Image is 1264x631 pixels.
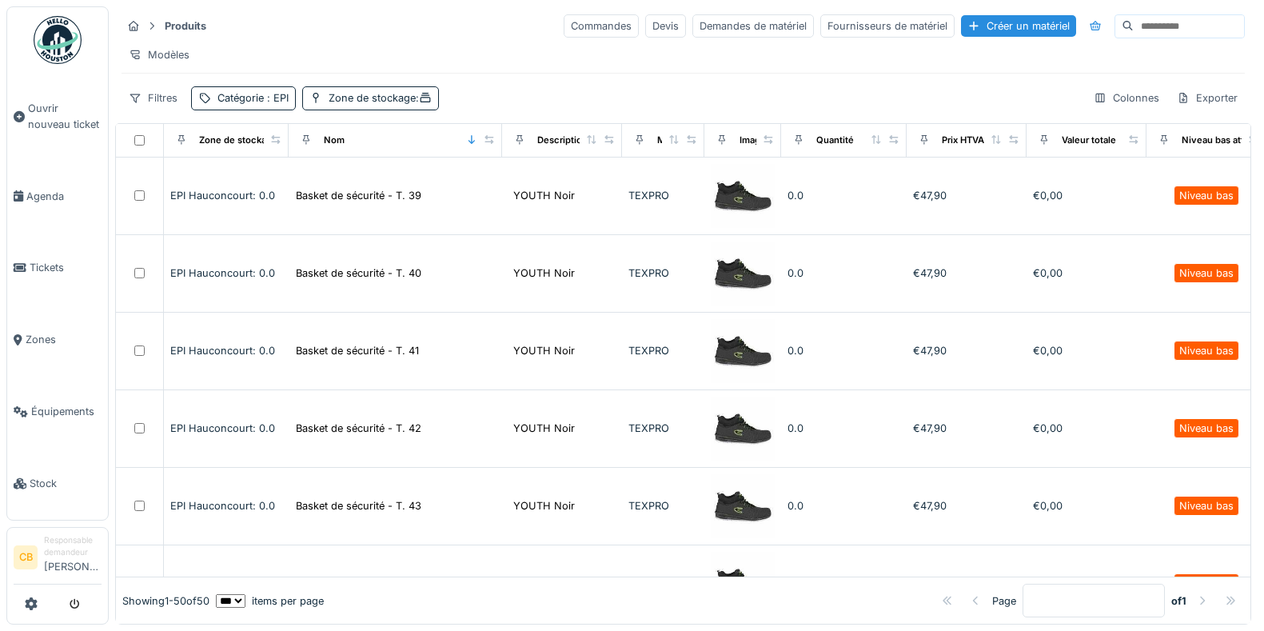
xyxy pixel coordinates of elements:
span: Zones [26,332,102,347]
div: Basket de sécurité - T. 41 [296,343,419,358]
div: 0.0 [788,421,900,436]
div: Niveau bas [1179,188,1234,203]
div: 0.0 [788,343,900,358]
div: Catégorie [217,90,289,106]
li: [PERSON_NAME] [44,534,102,581]
div: Basket de sécurité - T. 42 [296,421,421,436]
div: Zone de stockage [199,134,277,147]
div: TEXPRO [628,421,698,436]
a: Agenda [7,160,108,232]
div: €0,00 [1033,266,1140,281]
span: EPI Hauconcourt: 0.0 [170,500,275,512]
div: YOUTH Noir [513,188,575,203]
div: YOUTH Noir [513,576,575,591]
div: YOUTH Noir [513,421,575,436]
div: TEXPRO [628,343,698,358]
a: Tickets [7,232,108,304]
div: Basket de sécurité - T. 39 [296,188,421,203]
img: Basket de sécurité - T. 41 [711,319,775,383]
div: €47,90 [913,498,1020,513]
div: €47,90 [913,576,1020,591]
div: Page [992,593,1016,609]
span: Stock [30,476,102,491]
span: Agenda [26,189,102,204]
span: EPI Hauconcourt: 0.0 [170,422,275,434]
div: Modèles [122,43,197,66]
strong: Produits [158,18,213,34]
a: Ouvrir nouveau ticket [7,73,108,160]
div: Prix HTVA [942,134,984,147]
div: Fournisseurs de matériel [820,14,955,38]
div: Commandes [564,14,639,38]
img: Basket de sécurité - T. 42 [711,397,775,461]
div: Exporter [1170,86,1245,110]
img: Basket de sécurité - T. 44 [711,552,775,616]
div: YOUTH Noir [513,343,575,358]
div: YOUTH Noir [513,498,575,513]
div: Marque [657,134,690,147]
div: €0,00 [1033,188,1140,203]
img: Badge_color-CXgf-gQk.svg [34,16,82,64]
div: Niveau bas [1179,498,1234,513]
div: €0,00 [1033,498,1140,513]
li: CB [14,545,38,569]
img: Basket de sécurité - T. 40 [711,242,775,306]
div: Responsable demandeur [44,534,102,559]
div: Showing 1 - 50 of 50 [122,593,209,609]
div: Devis [645,14,686,38]
a: Équipements [7,376,108,448]
div: €0,00 [1033,421,1140,436]
div: Basket de sécurité - T. 40 [296,266,421,281]
div: €0,00 [1033,343,1140,358]
div: €47,90 [913,421,1020,436]
div: 0.0 [788,576,900,591]
span: EPI Hauconcourt: 0.0 [170,267,275,279]
span: Ouvrir nouveau ticket [28,101,102,131]
div: TEXPRO [628,266,698,281]
div: YOUTH Noir [513,266,575,281]
div: 0.0 [788,266,900,281]
img: Basket de sécurité - T. 43 [711,474,775,538]
div: €47,90 [913,188,1020,203]
div: Niveau bas [1179,266,1234,281]
div: Description [537,134,588,147]
a: Stock [7,448,108,520]
span: EPI Hauconcourt: 0.0 [170,190,275,202]
div: Valeur totale [1062,134,1116,147]
div: Quantité [816,134,854,147]
div: TEXPRO [628,188,698,203]
span: Tickets [30,260,102,275]
div: items per page [216,593,324,609]
div: €0,00 [1033,576,1140,591]
div: Colonnes [1087,86,1166,110]
div: Basket de sécurité - T. 44 [296,576,421,591]
div: €47,90 [913,266,1020,281]
div: Niveau bas [1179,343,1234,358]
span: Équipements [31,404,102,419]
div: Demandes de matériel [692,14,814,38]
div: TEXPRO [628,498,698,513]
div: 0.0 [788,498,900,513]
div: €47,90 [913,343,1020,358]
div: Filtres [122,86,185,110]
div: Créer un matériel [961,15,1076,37]
strong: of 1 [1171,593,1186,609]
div: Basket de sécurité - T. 43 [296,498,421,513]
div: TEXPRO [628,576,698,591]
div: 0.0 [788,188,900,203]
div: Image [740,134,766,147]
a: CB Responsable demandeur[PERSON_NAME] [14,534,102,585]
div: Niveau bas [1179,576,1234,591]
div: Zone de stockage [329,90,432,106]
span: EPI Hauconcourt: 0.0 [170,345,275,357]
span: : EPI [264,92,289,104]
img: Basket de sécurité - T. 39 [711,164,775,228]
span: : [416,92,432,104]
div: Nom [324,134,345,147]
a: Zones [7,304,108,376]
div: Niveau bas [1179,421,1234,436]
